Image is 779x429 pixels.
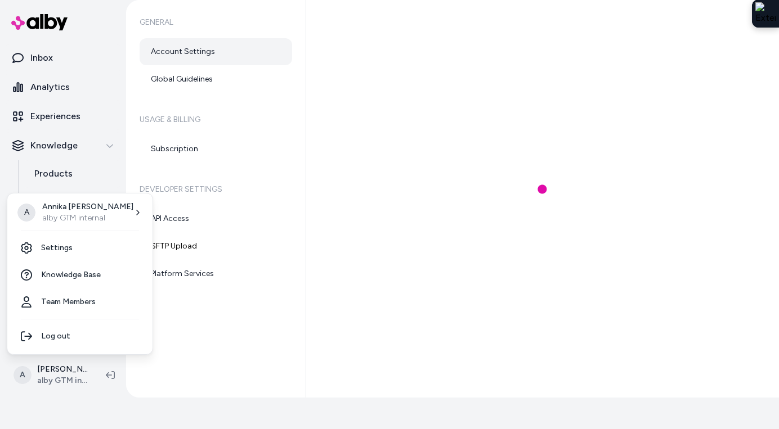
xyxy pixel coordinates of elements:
p: Analytics [30,80,70,94]
h6: General [140,7,292,38]
span: A [14,366,32,384]
p: Knowledge [30,139,78,152]
p: Inbox [30,51,53,65]
p: Annika [PERSON_NAME] [42,201,133,213]
a: Settings [12,234,148,261]
a: Subscription [140,136,292,162]
a: Account Settings [140,38,292,65]
p: Experiences [30,110,80,123]
a: Global Guidelines [140,66,292,93]
h6: Usage & Billing [140,104,292,136]
a: API Access [140,205,292,232]
span: alby GTM internal [37,375,88,386]
h6: Developer Settings [140,174,292,205]
p: [PERSON_NAME] [37,364,88,375]
a: Team Members [12,288,148,315]
img: alby Logo [11,14,68,30]
p: alby GTM internal [42,213,133,224]
div: Log out [12,323,148,350]
a: Platform Services [140,260,292,287]
p: Products [34,167,73,180]
a: SFTP Upload [140,233,292,260]
img: Extension Icon [755,2,776,25]
span: Knowledge Base [41,269,101,281]
span: A [17,204,35,222]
